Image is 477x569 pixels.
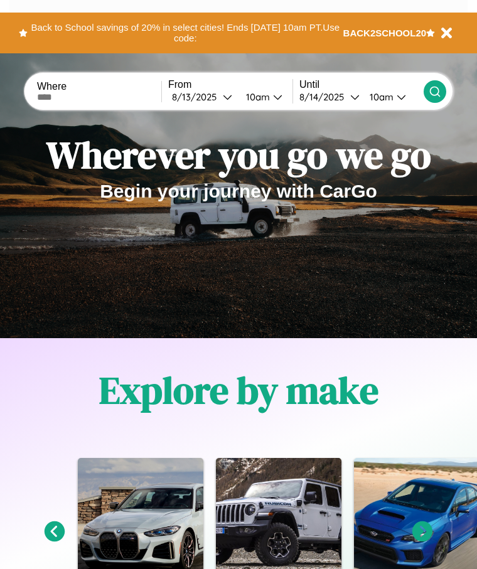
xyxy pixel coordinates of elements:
button: 10am [236,90,292,104]
label: Where [37,81,161,92]
button: 8/13/2025 [168,90,236,104]
div: 8 / 13 / 2025 [172,91,223,103]
h1: Explore by make [99,364,378,416]
label: From [168,79,292,90]
button: Back to School savings of 20% in select cities! Ends [DATE] 10am PT.Use code: [28,19,343,47]
button: 10am [360,90,424,104]
label: Until [299,79,424,90]
div: 10am [240,91,273,103]
b: BACK2SCHOOL20 [343,28,427,38]
div: 10am [363,91,397,103]
div: 8 / 14 / 2025 [299,91,350,103]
